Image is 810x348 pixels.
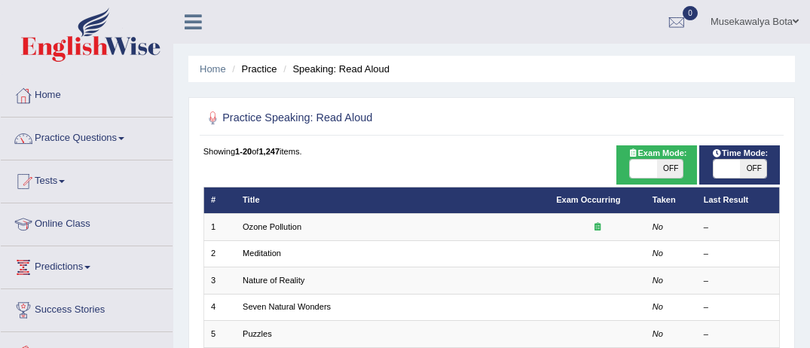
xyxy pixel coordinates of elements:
b: 1,247 [258,147,280,156]
a: Tests [1,160,173,198]
em: No [653,276,663,285]
td: 5 [203,321,236,347]
a: Practice Questions [1,118,173,155]
th: # [203,187,236,213]
a: Exam Occurring [556,195,620,204]
span: Exam Mode: [622,147,692,160]
a: Home [1,75,173,112]
td: 3 [203,267,236,294]
div: Exam occurring question [556,221,638,234]
li: Speaking: Read Aloud [280,62,390,76]
em: No [653,329,663,338]
span: OFF [740,160,766,178]
a: Home [200,63,226,75]
th: Last Result [696,187,780,213]
div: – [704,275,772,287]
a: Seven Natural Wonders [243,302,331,311]
div: – [704,221,772,234]
a: Success Stories [1,289,173,327]
a: Predictions [1,246,173,284]
b: 1-20 [235,147,252,156]
div: Show exams occurring in exams [616,145,697,185]
div: Showing of items. [203,145,781,157]
div: – [704,301,772,313]
em: No [653,249,663,258]
h2: Practice Speaking: Read Aloud [203,108,561,128]
th: Taken [645,187,696,213]
em: No [653,222,663,231]
th: Title [236,187,549,213]
span: Time Mode: [707,147,773,160]
td: 1 [203,214,236,240]
a: Ozone Pollution [243,222,301,231]
div: – [704,248,772,260]
span: 0 [683,6,698,20]
td: 4 [203,294,236,320]
a: Nature of Reality [243,276,304,285]
em: No [653,302,663,311]
a: Puzzles [243,329,272,338]
td: 2 [203,240,236,267]
span: OFF [657,160,683,178]
div: – [704,328,772,340]
a: Meditation [243,249,281,258]
li: Practice [228,62,277,76]
a: Online Class [1,203,173,241]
